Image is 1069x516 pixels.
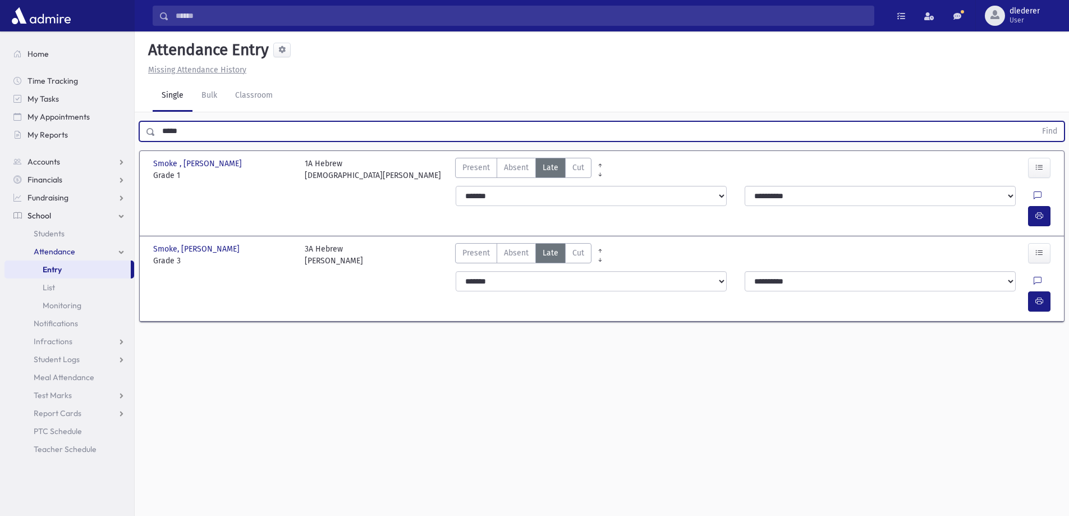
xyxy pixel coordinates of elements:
[27,49,49,59] span: Home
[9,4,74,27] img: AdmirePro
[153,255,293,267] span: Grade 3
[305,158,441,181] div: 1A Hebrew [DEMOGRAPHIC_DATA][PERSON_NAME]
[4,261,131,278] a: Entry
[153,243,242,255] span: Smoke, [PERSON_NAME]
[27,76,78,86] span: Time Tracking
[4,440,134,458] a: Teacher Schedule
[1010,16,1040,25] span: User
[4,126,134,144] a: My Reports
[4,243,134,261] a: Attendance
[43,264,62,275] span: Entry
[148,65,246,75] u: Missing Attendance History
[1010,7,1040,16] span: dlederer
[192,80,226,112] a: Bulk
[462,162,490,173] span: Present
[305,243,363,267] div: 3A Hebrew [PERSON_NAME]
[34,318,78,328] span: Notifications
[4,207,134,225] a: School
[4,108,134,126] a: My Appointments
[543,247,558,259] span: Late
[4,189,134,207] a: Fundraising
[462,247,490,259] span: Present
[34,354,80,364] span: Student Logs
[4,404,134,422] a: Report Cards
[27,94,59,104] span: My Tasks
[27,112,90,122] span: My Appointments
[153,158,244,170] span: Smoke , [PERSON_NAME]
[4,314,134,332] a: Notifications
[169,6,874,26] input: Search
[34,229,65,239] span: Students
[504,247,529,259] span: Absent
[572,162,584,173] span: Cut
[144,65,246,75] a: Missing Attendance History
[34,246,75,257] span: Attendance
[153,170,293,181] span: Grade 1
[34,372,94,382] span: Meal Attendance
[504,162,529,173] span: Absent
[34,336,72,346] span: Infractions
[43,300,81,310] span: Monitoring
[455,243,591,267] div: AttTypes
[572,247,584,259] span: Cut
[4,72,134,90] a: Time Tracking
[1035,122,1064,141] button: Find
[27,211,51,221] span: School
[27,130,68,140] span: My Reports
[226,80,282,112] a: Classroom
[27,193,68,203] span: Fundraising
[4,45,134,63] a: Home
[4,153,134,171] a: Accounts
[34,426,82,436] span: PTC Schedule
[34,444,97,454] span: Teacher Schedule
[34,390,72,400] span: Test Marks
[144,40,269,60] h5: Attendance Entry
[455,158,591,181] div: AttTypes
[4,90,134,108] a: My Tasks
[4,225,134,243] a: Students
[4,350,134,368] a: Student Logs
[4,171,134,189] a: Financials
[153,80,192,112] a: Single
[43,282,55,293] span: List
[4,422,134,440] a: PTC Schedule
[543,162,558,173] span: Late
[27,175,62,185] span: Financials
[4,386,134,404] a: Test Marks
[27,157,60,167] span: Accounts
[4,278,134,296] a: List
[4,296,134,314] a: Monitoring
[4,332,134,350] a: Infractions
[34,408,81,418] span: Report Cards
[4,368,134,386] a: Meal Attendance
